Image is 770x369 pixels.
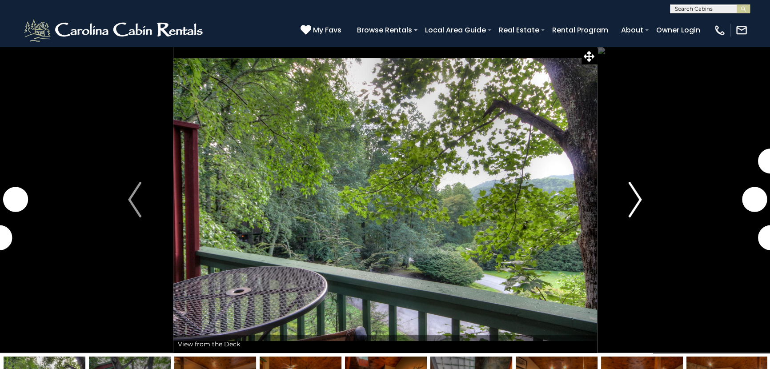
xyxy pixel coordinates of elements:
a: Rental Program [548,22,613,38]
a: Local Area Guide [421,22,490,38]
img: White-1-2.png [22,17,207,44]
img: phone-regular-white.png [714,24,726,36]
a: Owner Login [652,22,705,38]
a: Real Estate [494,22,544,38]
a: Browse Rentals [353,22,417,38]
img: arrow [128,182,141,217]
button: Next [597,46,674,353]
img: mail-regular-white.png [735,24,748,36]
span: My Favs [313,24,341,36]
a: My Favs [301,24,344,36]
button: Previous [96,46,173,353]
div: View from the Deck [173,335,597,353]
img: arrow [629,182,642,217]
a: About [617,22,648,38]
